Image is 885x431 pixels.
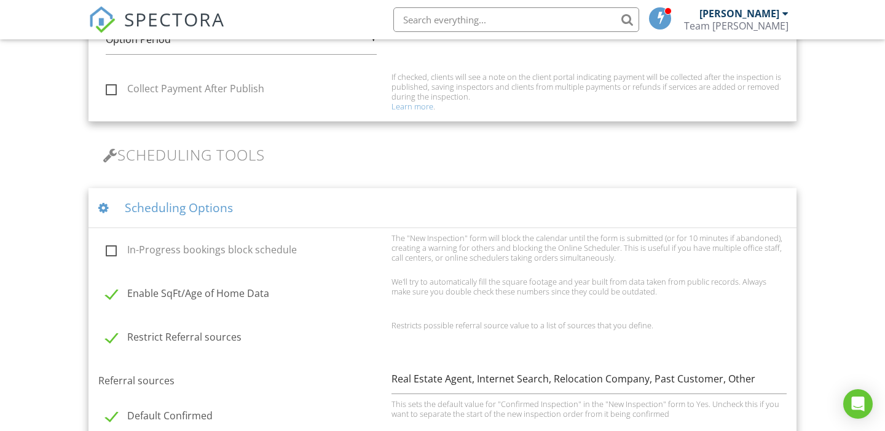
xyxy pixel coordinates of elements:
span: SPECTORA [124,6,225,32]
label: Restrict Referral sources [106,331,384,347]
input: Comma separated referral sources [391,364,787,394]
div: The "New Inspection" form will block the calendar until the form is submitted (or for 10 minutes ... [391,233,787,263]
div: Open Intercom Messenger [843,389,873,419]
h3: Scheduling Tools [103,146,782,163]
div: We'll try to automatically fill the square footage and year built from data taken from public rec... [391,277,787,296]
div: This sets the default value for "Confirmed Inspection" in the "New Inspection" form to Yes. Unche... [391,399,787,419]
a: SPECTORA [88,17,225,42]
div: Scheduling Options [88,188,796,228]
div: [PERSON_NAME] [699,7,779,20]
label: Collect Payment After Publish [106,83,384,98]
label: Enable SqFt/Age of Home Data [106,288,384,303]
div: If checked, clients will see a note on the client portal indicating payment will be collected aft... [391,72,787,111]
a: Learn more [391,101,433,112]
input: Search everything... [393,7,639,32]
div: Restricts possible referral source value to a list of sources that you define. [391,320,787,330]
div: Team Rigoli [684,20,789,32]
label: Referral sources [98,374,391,387]
img: The Best Home Inspection Software - Spectora [88,6,116,33]
label: Default Confirmed [106,410,384,425]
label: In-Progress bookings block schedule [106,244,384,259]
